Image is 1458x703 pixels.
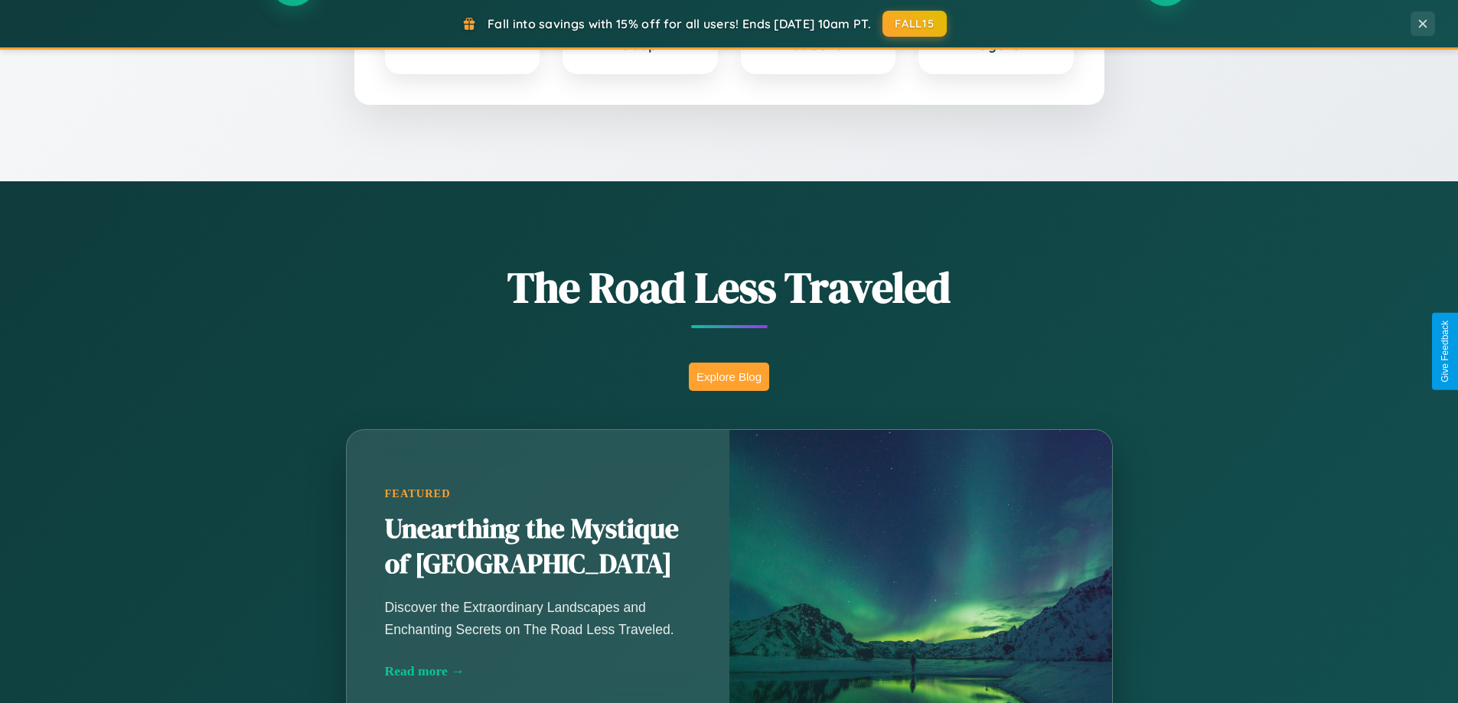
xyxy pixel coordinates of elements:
div: Give Feedback [1440,321,1450,382]
div: Featured [385,487,691,500]
div: Read more → [385,663,691,679]
button: Explore Blog [689,363,769,391]
h2: Unearthing the Mystique of [GEOGRAPHIC_DATA] [385,512,691,582]
h1: The Road Less Traveled [270,258,1189,317]
span: Fall into savings with 15% off for all users! Ends [DATE] 10am PT. [488,16,871,31]
button: FALL15 [882,11,947,37]
p: Discover the Extraordinary Landscapes and Enchanting Secrets on The Road Less Traveled. [385,597,691,640]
